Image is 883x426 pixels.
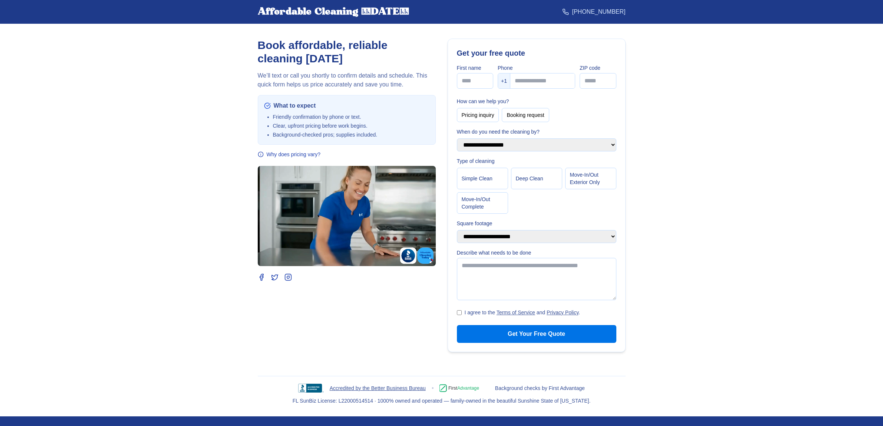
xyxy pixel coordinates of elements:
img: BBB Accredited [298,384,324,393]
button: Simple Clean [457,168,508,189]
div: FL SunBiz License: L22000514514 · 1000% owned and operated — family‑owned in the beautiful Sunshi... [293,397,591,404]
label: Describe what needs to be done [457,249,616,256]
button: Booking request [502,108,549,122]
label: Square footage [457,220,616,227]
label: First name [457,64,494,72]
button: Get Your Free Quote [457,325,616,343]
h1: Book affordable, reliable cleaning [DATE] [258,39,436,65]
label: ZIP code [580,64,616,72]
label: When do you need the cleaning by? [457,128,616,135]
label: Phone [498,64,575,72]
a: Instagram [284,273,292,281]
label: I agree to the and . [465,309,580,316]
a: Privacy Policy [547,309,579,315]
button: Move‑In/Out Exterior Only [565,168,616,189]
p: We’ll text or call you shortly to confirm details and schedule. This quick form helps us price ac... [258,71,436,89]
a: Accredited by the Better Business Bureau [330,384,426,392]
div: +1 [498,73,510,88]
label: Type of cleaning [457,157,616,165]
a: [PHONE_NUMBER] [562,7,625,16]
span: What to expect [274,101,316,110]
a: Facebook [258,273,265,281]
li: Friendly confirmation by phone or text. [273,113,429,121]
button: Pricing inquiry [457,108,499,122]
h2: Get your free quote [457,48,616,58]
li: Background‑checked pros; supplies included. [273,131,429,138]
span: Background checks by First Advantage [495,384,585,392]
a: Twitter [271,273,279,281]
label: How can we help you? [457,98,616,105]
button: Move‑In/Out Complete [457,192,508,214]
button: Deep Clean [511,168,562,189]
div: Affordable Cleaning [DATE] [258,6,409,18]
a: Terms of Service [497,309,535,315]
button: Why does pricing vary? [258,151,321,158]
li: Clear, upfront pricing before work begins. [273,122,429,130]
img: First Advantage [439,384,489,393]
span: • [432,384,434,393]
